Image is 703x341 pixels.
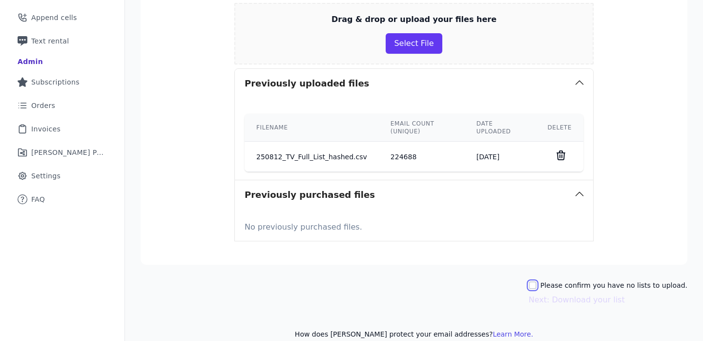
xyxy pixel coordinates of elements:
td: 250812_TV_Full_List_hashed.csv [245,142,379,172]
span: Subscriptions [31,77,80,87]
span: Text rental [31,36,69,46]
th: Delete [536,114,583,142]
a: [PERSON_NAME] Performance [8,142,117,163]
td: [DATE] [465,142,536,172]
label: Please confirm you have no lists to upload. [540,280,687,290]
th: Filename [245,114,379,142]
button: Learn More. [493,329,533,339]
h3: Previously uploaded files [245,77,369,90]
p: Drag & drop or upload your files here [331,14,496,25]
th: Date uploaded [465,114,536,142]
p: No previously purchased files. [245,217,583,233]
a: Invoices [8,118,117,140]
button: Previously uploaded files [235,69,593,98]
button: Previously purchased files [235,180,593,210]
a: FAQ [8,189,117,210]
td: 224688 [379,142,465,172]
span: [PERSON_NAME] Performance [31,148,105,157]
button: Next: Download your list [529,294,625,306]
span: Append cells [31,13,77,22]
span: Invoices [31,124,61,134]
a: Orders [8,95,117,116]
th: Email count (unique) [379,114,465,142]
a: Append cells [8,7,117,28]
div: Admin [18,57,43,66]
a: Settings [8,165,117,187]
span: Settings [31,171,61,181]
span: Orders [31,101,55,110]
a: Subscriptions [8,71,117,93]
p: How does [PERSON_NAME] protect your email addresses? [141,329,687,339]
a: Text rental [8,30,117,52]
h3: Previously purchased files [245,188,375,202]
button: Select File [386,33,442,54]
span: FAQ [31,194,45,204]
